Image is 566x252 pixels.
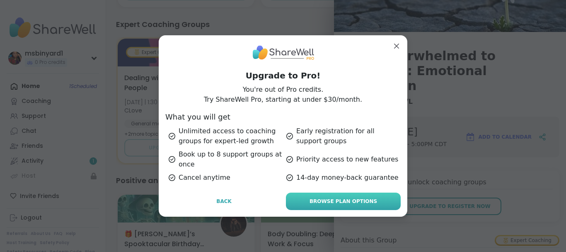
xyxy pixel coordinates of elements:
img: ShareWell Logo [252,42,314,63]
div: Early registration for all support groups [286,126,401,146]
div: 14-day money-back guarantee [286,173,401,183]
p: You're out of Pro credits. Try ShareWell Pro, starting at under $30/month. [204,85,362,105]
h3: What you will get [165,111,401,123]
h1: Upgrade to Pro! [165,70,401,81]
button: Back [165,193,283,210]
div: Unlimited access to coaching groups for expert-led growth [169,126,283,146]
span: Back [216,198,232,205]
span: Browse Plan Options [310,198,377,205]
div: Cancel anytime [169,173,283,183]
a: Browse Plan Options [286,193,401,210]
div: Priority access to new features [286,149,401,169]
div: Book up to 8 support groups at once [169,149,283,169]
